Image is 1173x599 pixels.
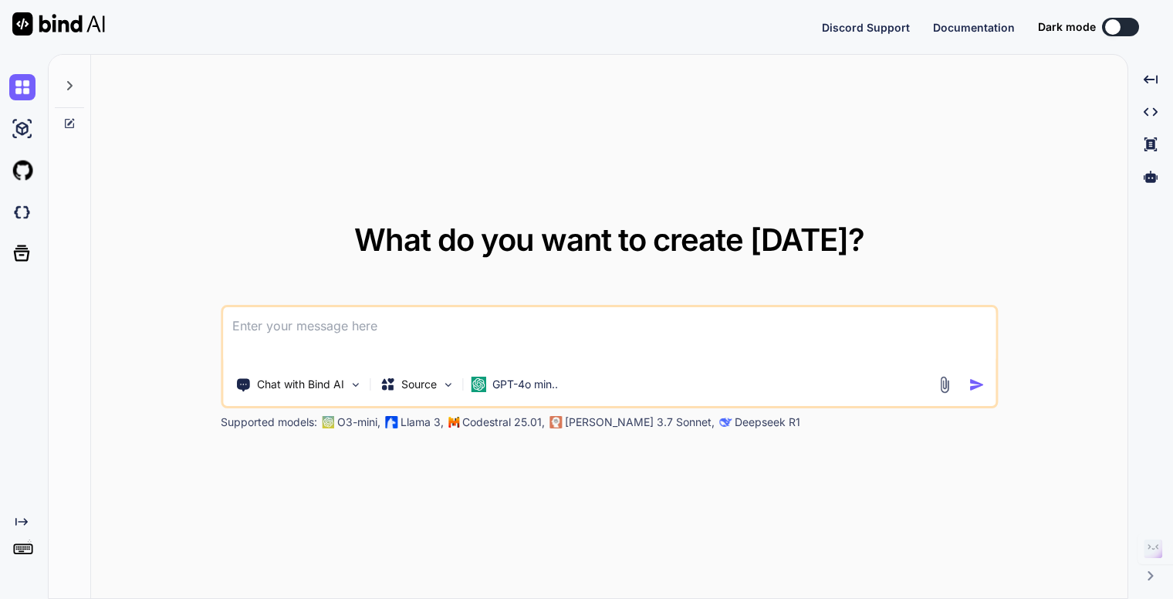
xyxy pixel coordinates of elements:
[565,415,715,430] p: [PERSON_NAME] 3.7 Sonnet,
[968,377,985,393] img: icon
[1038,19,1096,35] span: Dark mode
[385,416,397,428] img: Llama2
[549,416,562,428] img: claude
[441,378,455,391] img: Pick Models
[9,74,35,100] img: chat
[935,376,953,394] img: attachment
[401,377,437,392] p: Source
[822,19,910,36] button: Discord Support
[492,377,558,392] p: GPT-4o min..
[719,416,732,428] img: claude
[933,19,1015,36] button: Documentation
[354,221,864,259] span: What do you want to create [DATE]?
[448,417,459,428] img: Mistral-AI
[735,415,800,430] p: Deepseek R1
[9,199,35,225] img: darkCloudIdeIcon
[401,415,444,430] p: Llama 3,
[9,116,35,142] img: ai-studio
[822,21,910,34] span: Discord Support
[9,157,35,184] img: githubLight
[471,377,486,392] img: GPT-4o mini
[349,378,362,391] img: Pick Tools
[12,12,105,36] img: Bind AI
[462,415,545,430] p: Codestral 25.01,
[221,415,317,430] p: Supported models:
[337,415,380,430] p: O3-mini,
[933,21,1015,34] span: Documentation
[257,377,344,392] p: Chat with Bind AI
[322,416,334,428] img: GPT-4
